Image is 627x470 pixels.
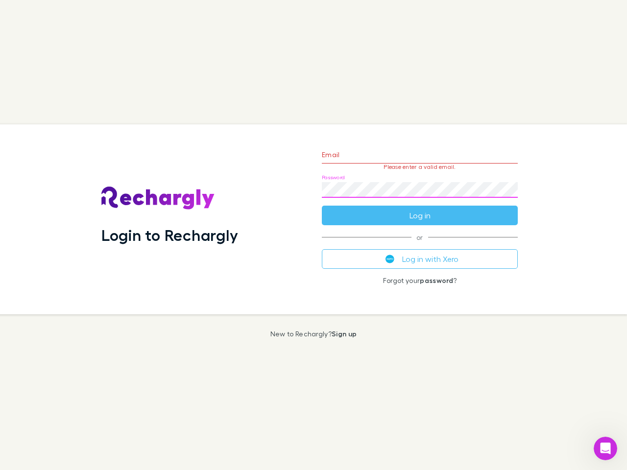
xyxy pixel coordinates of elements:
[386,255,394,263] img: Xero's logo
[101,187,215,210] img: Rechargly's Logo
[594,437,617,460] iframe: Intercom live chat
[332,329,357,338] a: Sign up
[322,174,345,181] label: Password
[420,276,453,284] a: password
[322,206,518,225] button: Log in
[322,249,518,269] button: Log in with Xero
[322,164,518,170] p: Please enter a valid email.
[270,330,357,338] p: New to Rechargly?
[101,226,238,244] h1: Login to Rechargly
[322,277,518,284] p: Forgot your ?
